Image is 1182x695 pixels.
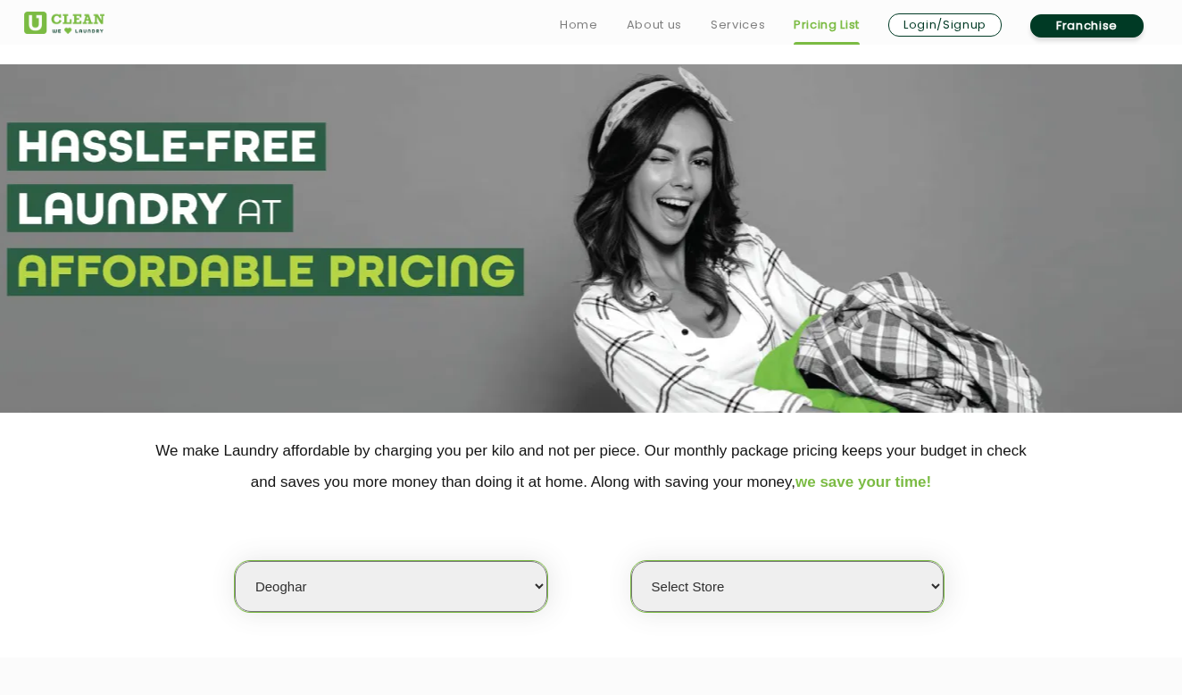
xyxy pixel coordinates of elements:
a: Pricing List [794,14,860,36]
span: we save your time! [795,473,931,490]
img: UClean Laundry and Dry Cleaning [24,12,104,34]
p: We make Laundry affordable by charging you per kilo and not per piece. Our monthly package pricin... [24,435,1158,498]
a: About us [627,14,682,36]
a: Franchise [1030,14,1144,38]
a: Services [711,14,765,36]
a: Home [560,14,598,36]
a: Login/Signup [888,13,1002,37]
